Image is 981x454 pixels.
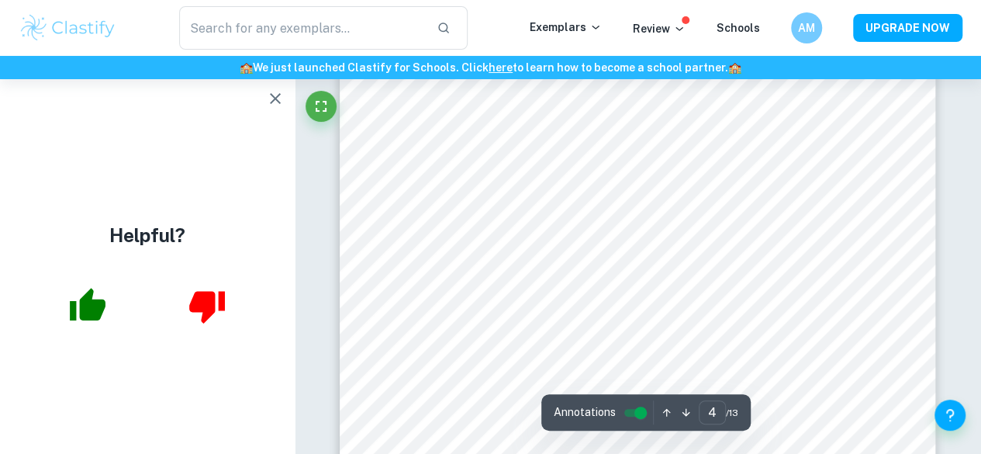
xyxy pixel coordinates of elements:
[306,91,337,122] button: Fullscreen
[3,59,978,76] h6: We just launched Clastify for Schools. Click to learn how to become a school partner.
[791,12,822,43] button: AM
[853,14,962,42] button: UPGRADE NOW
[554,404,616,421] span: Annotations
[530,19,602,36] p: Exemplars
[633,20,686,37] p: Review
[798,19,816,36] h6: AM
[717,22,760,34] a: Schools
[489,61,513,74] a: here
[934,400,965,431] button: Help and Feedback
[109,221,185,249] h4: Helpful?
[240,61,253,74] span: 🏫
[19,12,117,43] img: Clastify logo
[179,6,424,50] input: Search for any exemplars...
[726,406,738,420] span: / 13
[728,61,741,74] span: 🏫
